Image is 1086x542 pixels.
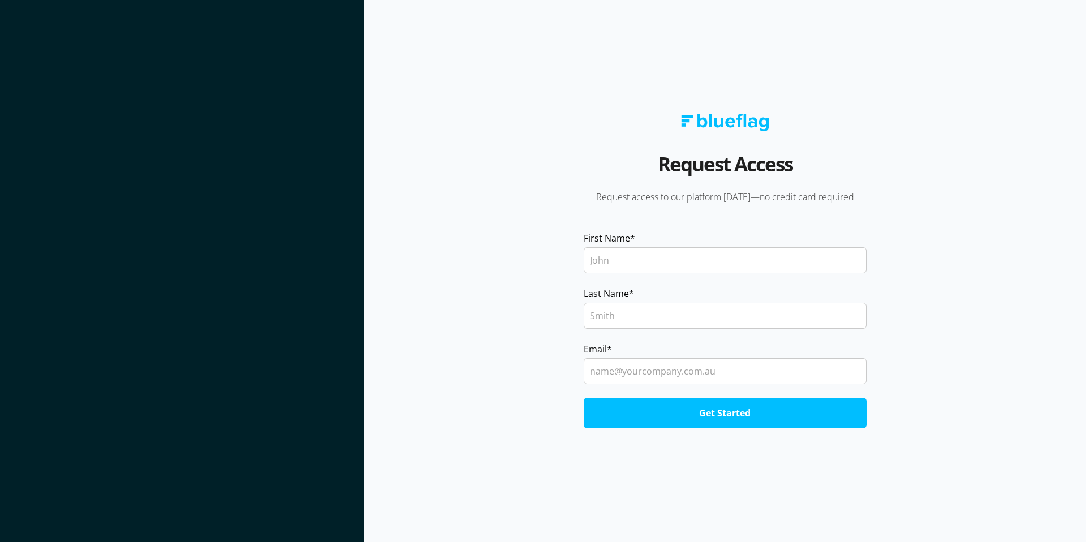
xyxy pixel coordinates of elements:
h2: Request Access [658,148,792,191]
input: Smith [584,303,867,329]
input: name@yourcompany.com.au [584,358,867,384]
span: First Name [584,231,630,245]
span: Last Name [584,287,629,300]
input: John [584,247,867,273]
input: Get Started [584,398,867,428]
p: Request access to our platform [DATE]—no credit card required [568,191,882,203]
span: Email [584,342,607,356]
img: Blue Flag logo [681,114,769,131]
